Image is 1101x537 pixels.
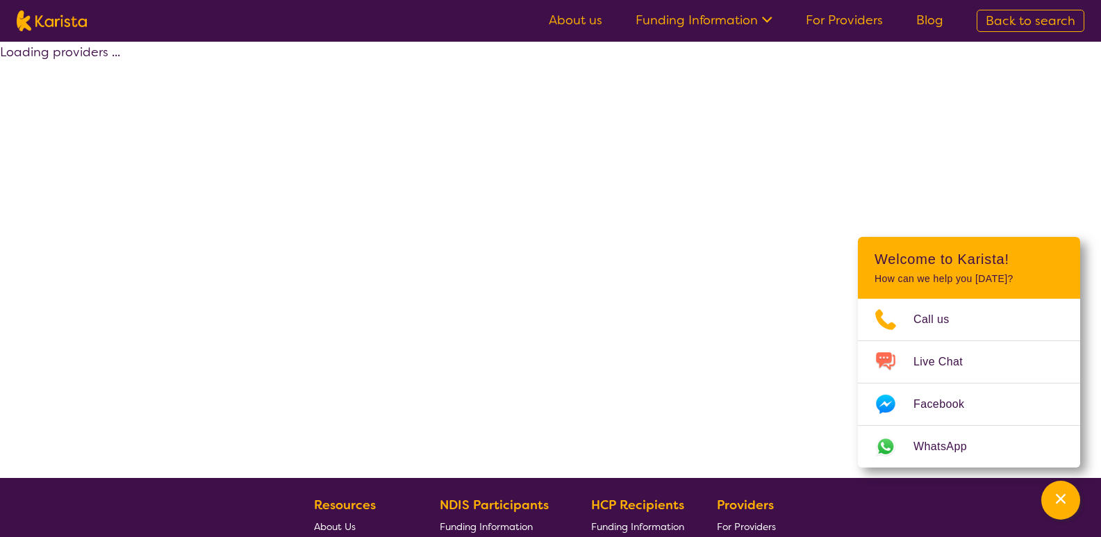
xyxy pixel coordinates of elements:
a: About us [549,12,602,28]
span: Funding Information [440,520,533,533]
b: Providers [717,497,774,513]
button: Channel Menu [1041,481,1080,520]
b: HCP Recipients [591,497,684,513]
b: Resources [314,497,376,513]
div: Channel Menu [858,237,1080,468]
span: Funding Information [591,520,684,533]
a: Funding Information [440,515,559,537]
b: NDIS Participants [440,497,549,513]
span: For Providers [717,520,776,533]
a: Back to search [977,10,1084,32]
img: Karista logo [17,10,87,31]
a: Blog [916,12,943,28]
span: Facebook [913,394,981,415]
span: Call us [913,309,966,330]
span: WhatsApp [913,436,984,457]
a: For Providers [717,515,781,537]
a: For Providers [806,12,883,28]
span: Back to search [986,13,1075,29]
ul: Choose channel [858,299,1080,468]
a: About Us [314,515,407,537]
a: Funding Information [591,515,684,537]
span: About Us [314,520,356,533]
span: Live Chat [913,352,979,372]
a: Funding Information [636,12,772,28]
h2: Welcome to Karista! [875,251,1063,267]
p: How can we help you [DATE]? [875,273,1063,285]
a: Web link opens in a new tab. [858,426,1080,468]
